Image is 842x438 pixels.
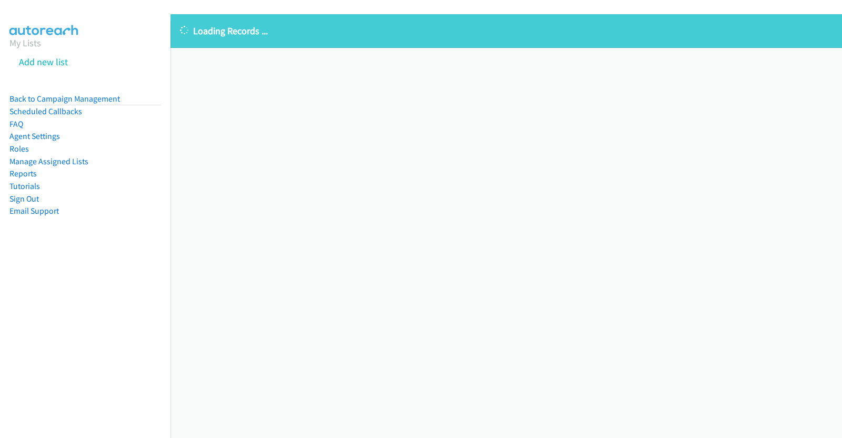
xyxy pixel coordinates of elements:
a: Email Support [9,206,59,216]
a: Add new list [19,56,68,68]
p: Loading Records ... [180,24,833,38]
a: Reports [9,168,37,178]
a: Scheduled Callbacks [9,106,82,116]
a: My Lists [9,37,41,49]
a: Back to Campaign Management [9,94,120,104]
a: FAQ [9,119,23,129]
a: Agent Settings [9,131,60,141]
a: Tutorials [9,181,40,191]
a: Roles [9,144,29,154]
a: Sign Out [9,194,39,204]
a: Manage Assigned Lists [9,156,88,166]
